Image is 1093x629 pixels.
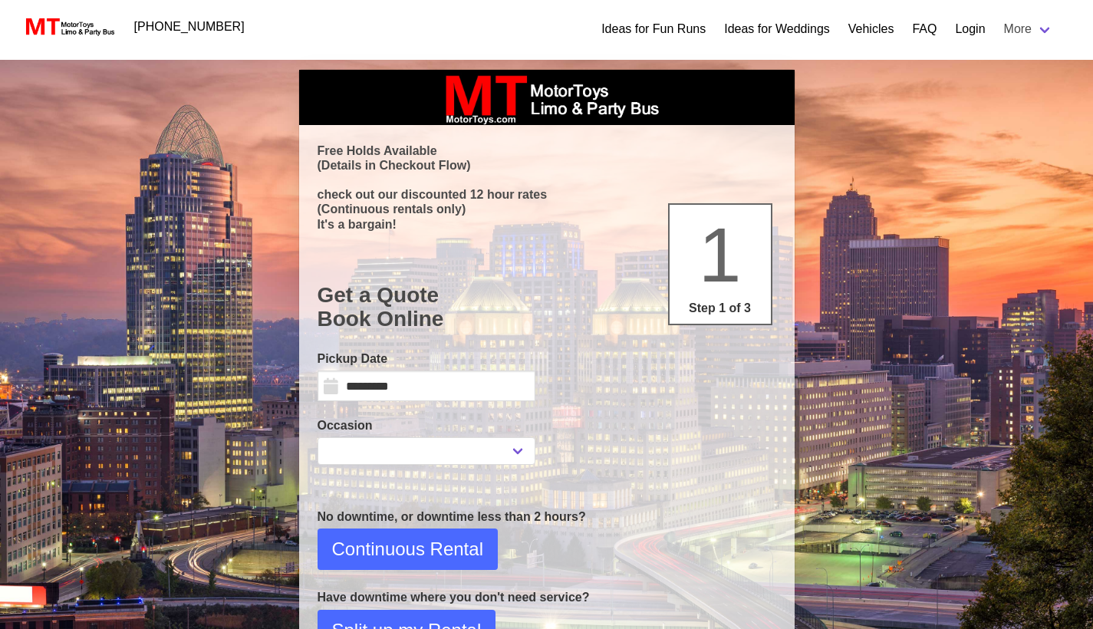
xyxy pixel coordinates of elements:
p: Have downtime where you don't need service? [318,588,776,607]
span: Continuous Rental [332,535,483,563]
p: (Continuous rentals only) [318,202,776,216]
p: (Details in Checkout Flow) [318,158,776,173]
p: No downtime, or downtime less than 2 hours? [318,508,776,526]
p: Free Holds Available [318,143,776,158]
a: Ideas for Fun Runs [601,20,706,38]
span: 1 [699,212,742,298]
label: Occasion [318,417,535,435]
a: Vehicles [848,20,894,38]
a: Login [955,20,985,38]
p: check out our discounted 12 hour rates [318,187,776,202]
button: Continuous Rental [318,529,498,570]
a: [PHONE_NUMBER] [125,12,254,42]
label: Pickup Date [318,350,535,368]
img: MotorToys Logo [21,16,116,38]
a: Ideas for Weddings [724,20,830,38]
img: box_logo_brand.jpeg [432,70,662,125]
a: FAQ [912,20,937,38]
a: More [995,14,1062,44]
h1: Get a Quote Book Online [318,283,776,331]
p: Step 1 of 3 [676,299,765,318]
p: It's a bargain! [318,217,776,232]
